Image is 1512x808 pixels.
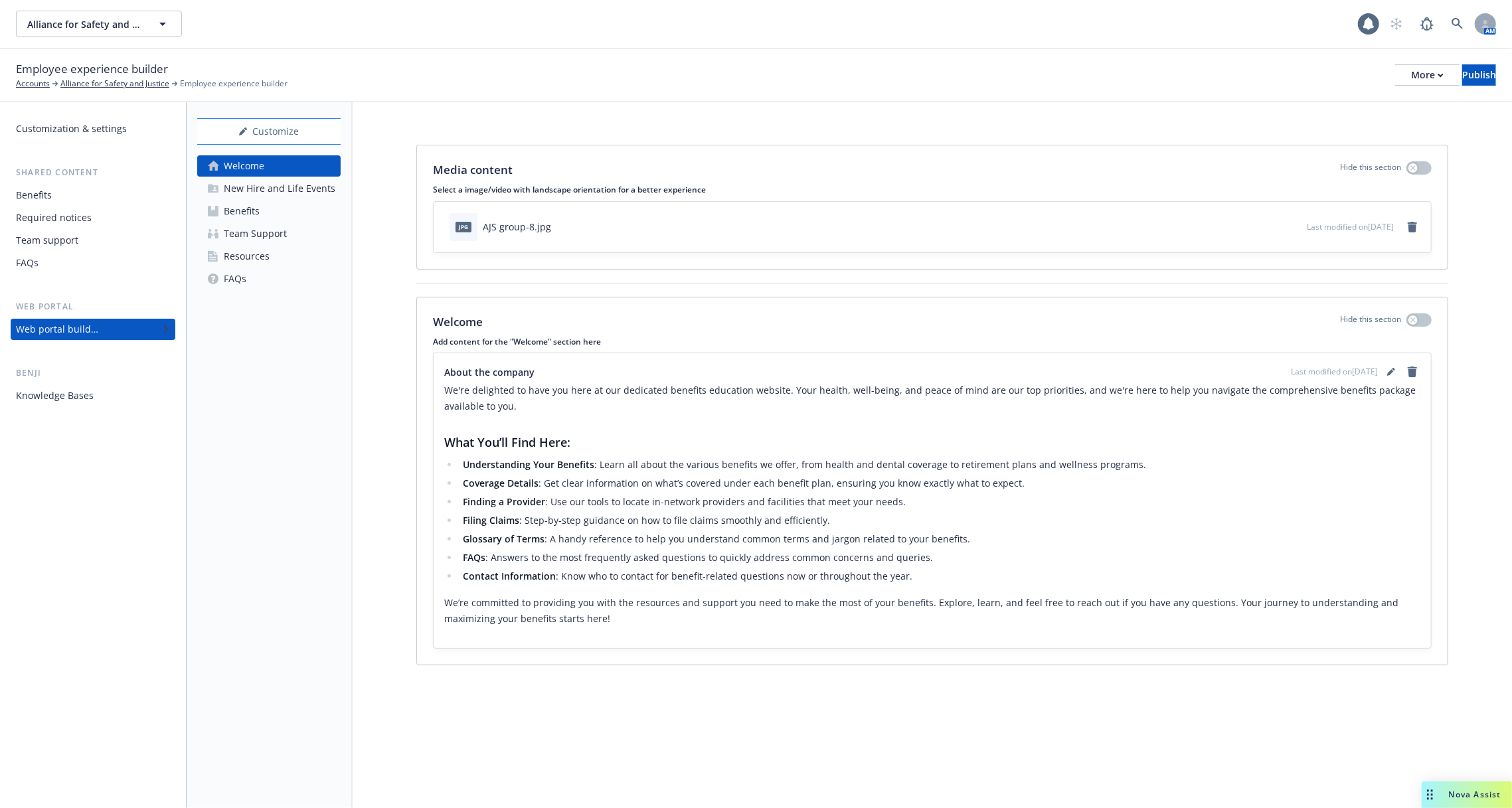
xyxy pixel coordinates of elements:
strong: Understanding Your Benefits [463,458,594,471]
p: Hide this section [1340,161,1401,179]
strong: Filing Claims [463,514,519,526]
div: Customize [197,119,341,144]
button: More [1395,64,1460,86]
a: Search [1444,11,1471,37]
p: We’re committed to providing you with the resources and support you need to make the most of your... [444,595,1420,627]
li: : A handy reference to help you understand common terms and jargon related to your benefits. [459,531,1420,547]
span: jpg [456,222,471,232]
p: Hide this section [1340,313,1401,331]
div: New Hire and Life Events [224,178,335,199]
span: Employee experience builder [16,60,168,78]
button: Customize [197,118,341,145]
div: Web portal builder [16,319,98,340]
li: : Get clear information on what’s covered under each benefit plan, ensuring you know exactly what... [459,475,1420,491]
span: Alliance for Safety and Justice [27,17,142,31]
button: Alliance for Safety and Justice [16,11,182,37]
div: Required notices [16,207,92,228]
a: Required notices [11,207,175,228]
li: : Answers to the most frequently asked questions to quickly address common concerns and queries. [459,550,1420,566]
a: FAQs [11,252,175,274]
div: Team Support [224,223,287,244]
a: Customization & settings [11,118,175,139]
button: download file [1268,220,1279,234]
strong: FAQs [463,551,485,564]
strong: Finding a Provider [463,495,545,508]
div: Resources [224,246,270,267]
strong: Coverage Details [463,477,539,489]
div: Shared content [11,166,175,179]
a: Welcome [197,155,341,177]
div: Drag to move [1422,781,1438,808]
div: Welcome [224,155,264,177]
span: Last modified on [DATE] [1307,221,1394,232]
strong: Glossary of Terms [463,532,545,545]
a: remove [1404,364,1420,380]
a: Team Support [197,223,341,244]
a: editPencil [1383,364,1399,380]
a: Alliance for Safety and Justice [60,78,169,90]
span: Employee experience builder [180,78,288,90]
li: : Step-by-step guidance on how to file claims smoothly and efficiently. [459,513,1420,528]
a: Benefits [197,201,341,222]
li: : Use our tools to locate in-network providers and facilities that meet your needs. [459,494,1420,510]
a: Knowledge Bases [11,385,175,406]
a: New Hire and Life Events [197,178,341,199]
a: Resources [197,246,341,267]
a: Start snowing [1383,11,1410,37]
strong: Contact Information [463,570,556,582]
h3: What You’ll Find Here: [444,433,1420,451]
a: FAQs [197,268,341,289]
a: Benefits [11,185,175,206]
p: Welcome [433,313,483,331]
p: Media content [433,161,513,179]
div: Publish [1462,65,1496,85]
a: remove [1404,219,1420,235]
span: Nova Assist [1449,789,1501,800]
div: Team support [16,230,78,251]
button: preview file [1290,220,1302,234]
div: Benefits [224,201,260,222]
a: Team support [11,230,175,251]
a: Report a Bug [1414,11,1440,37]
div: Knowledge Bases [16,385,94,406]
button: Nova Assist [1422,781,1512,808]
div: FAQs [16,252,39,274]
div: Web portal [11,300,175,313]
a: Accounts [16,78,50,90]
div: FAQs [224,268,246,289]
p: We're delighted to have you here at our dedicated benefits education website. Your health, well-b... [444,382,1420,414]
div: Benji [11,366,175,380]
div: More [1411,65,1444,85]
div: Benefits [16,185,52,206]
span: About the company [444,365,535,379]
span: Last modified on [DATE] [1291,366,1378,378]
div: AJS group-8.jpg [483,220,551,234]
p: Select a image/video with landscape orientation for a better experience [433,184,1432,195]
div: Customization & settings [16,118,127,139]
p: Add content for the "Welcome" section here [433,336,1432,347]
a: Web portal builder [11,319,175,340]
li: : Learn all about the various benefits we offer, from health and dental coverage to retirement pl... [459,457,1420,473]
li: : Know who to contact for benefit-related questions now or throughout the year. [459,568,1420,584]
button: Publish [1462,64,1496,86]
